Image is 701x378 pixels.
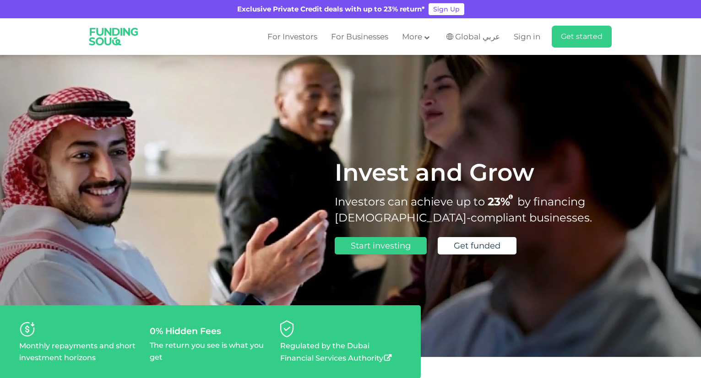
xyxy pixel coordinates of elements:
span: by financing [DEMOGRAPHIC_DATA]-compliant businesses. [335,195,592,224]
div: Exclusive Private Credit deals with up to 23% return* [237,4,425,15]
a: Sign in [511,29,540,44]
span: Start investing [351,241,411,251]
span: More [402,32,422,41]
a: Start investing [335,237,427,254]
img: diversifyYourPortfolioByLending [280,320,293,337]
span: Sign in [514,32,540,41]
i: 23% IRR (expected) ~ 15% Net yield (expected) [509,194,513,200]
p: The return you see is what you get [150,340,271,363]
span: 23% [488,195,517,208]
p: Monthly repayments and short investment horizons [19,340,141,364]
div: 0% Hidden Fees [150,326,271,336]
span: Get funded [454,241,500,251]
a: Get funded [438,237,516,254]
img: SA Flag [446,33,453,40]
span: Get started [561,32,603,41]
img: Logo [83,20,145,53]
p: Regulated by the Dubai Financial Services Authority [280,340,402,364]
span: Global عربي [455,32,500,42]
a: For Businesses [329,29,391,44]
span: Investors can achieve up to [335,195,485,208]
img: personaliseYourRisk [19,321,35,337]
a: For Investors [265,29,320,44]
span: Invest and Grow [335,158,534,187]
a: Sign Up [429,3,464,15]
